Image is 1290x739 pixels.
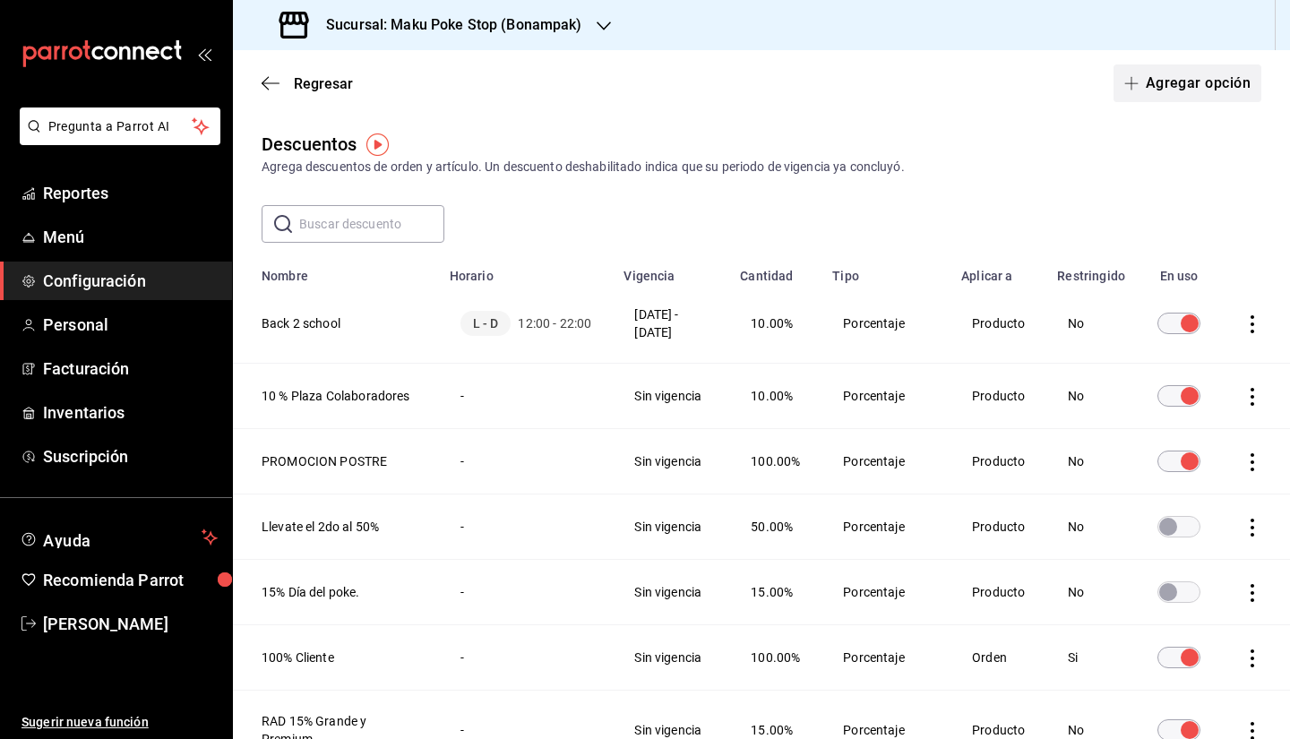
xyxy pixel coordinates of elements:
[1243,519,1261,537] button: actions
[613,625,729,691] td: Sin vigencia
[43,357,218,381] span: Facturación
[43,444,218,468] span: Suscripción
[950,560,1046,625] td: Producto
[233,560,439,625] th: 15% Día del poke.
[20,107,220,145] button: Pregunta a Parrot AI
[299,206,444,242] input: Buscar descuento
[262,131,357,158] div: Descuentos
[294,75,353,92] span: Regresar
[821,364,950,429] td: Porcentaje
[43,568,218,592] span: Recomienda Parrot
[439,560,614,625] td: -
[1243,315,1261,333] button: actions
[950,494,1046,560] td: Producto
[613,429,729,494] td: Sin vigencia
[13,130,220,149] a: Pregunta a Parrot AI
[950,625,1046,691] td: Orden
[751,650,800,665] span: 100.00%
[233,625,439,691] th: 100% Cliente
[43,612,218,636] span: [PERSON_NAME]
[439,364,614,429] td: -
[1136,257,1222,284] th: En uso
[950,364,1046,429] td: Producto
[821,560,950,625] td: Porcentaje
[1046,364,1136,429] td: No
[751,316,793,331] span: 10.00%
[950,257,1046,284] th: Aplicar a
[43,269,218,293] span: Configuración
[439,625,614,691] td: -
[751,454,800,468] span: 100.00%
[1046,284,1136,364] td: No
[233,429,439,494] th: PROMOCION POSTRE
[439,429,614,494] td: -
[1114,64,1261,102] button: Agregar opción
[262,75,353,92] button: Regresar
[197,47,211,61] button: open_drawer_menu
[613,560,729,625] td: Sin vigencia
[460,311,512,336] span: L - D
[48,117,193,136] span: Pregunta a Parrot AI
[751,389,793,403] span: 10.00%
[821,257,950,284] th: Tipo
[950,429,1046,494] td: Producto
[751,723,793,737] span: 15.00%
[821,429,950,494] td: Porcentaje
[233,494,439,560] th: Llevate el 2do al 50%
[950,284,1046,364] td: Producto
[613,364,729,429] td: Sin vigencia
[751,520,793,534] span: 50.00%
[613,494,729,560] td: Sin vigencia
[729,257,821,284] th: Cantidad
[1046,560,1136,625] td: No
[233,284,439,364] th: Back 2 school
[366,133,389,156] img: Tooltip marker
[821,494,950,560] td: Porcentaje
[43,225,218,249] span: Menú
[43,181,218,205] span: Reportes
[1046,625,1136,691] td: Si
[233,364,439,429] th: 10 % Plaza Colaboradores
[43,400,218,425] span: Inventarios
[262,158,1261,176] div: Agrega descuentos de orden y artículo. Un descuento deshabilitado indica que su periodo de vigenc...
[1046,257,1136,284] th: Restringido
[1243,584,1261,602] button: actions
[43,527,194,548] span: Ayuda
[21,713,218,732] span: Sugerir nueva función
[1046,494,1136,560] td: No
[43,313,218,337] span: Personal
[613,257,729,284] th: Vigencia
[518,314,591,332] span: 12:00 - 22:00
[1243,649,1261,667] button: actions
[821,284,950,364] td: Porcentaje
[1243,388,1261,406] button: actions
[1046,429,1136,494] td: No
[751,585,793,599] span: 15.00%
[821,625,950,691] td: Porcentaje
[312,14,582,36] h3: Sucursal: Maku Poke Stop (Bonampak)
[1243,453,1261,471] button: actions
[613,284,729,364] td: [DATE] - [DATE]
[439,494,614,560] td: -
[439,257,614,284] th: Horario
